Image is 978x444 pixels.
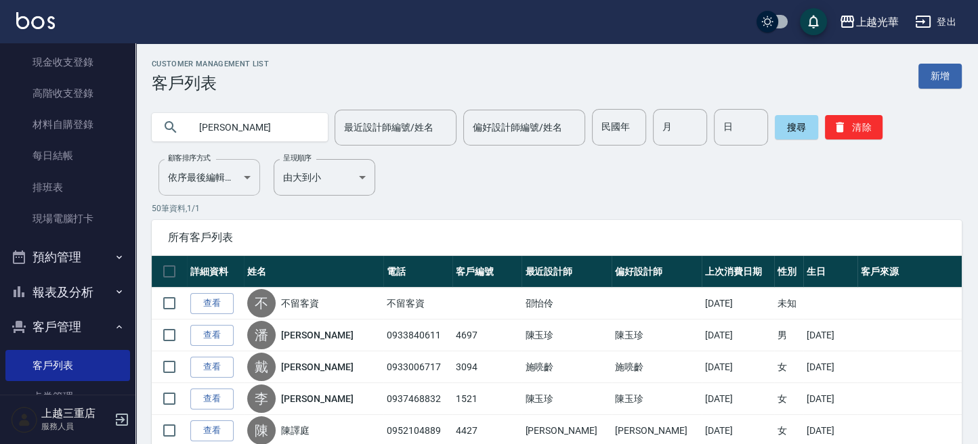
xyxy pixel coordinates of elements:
td: [DATE] [803,319,857,351]
label: 顧客排序方式 [168,153,211,163]
td: [DATE] [702,319,774,351]
button: 上越光華 [834,8,904,36]
th: 客戶編號 [452,256,522,288]
span: 所有客戶列表 [168,231,945,244]
a: 查看 [190,325,234,346]
td: 女 [774,383,803,415]
p: 服務人員 [41,420,110,432]
h3: 客戶列表 [152,74,269,93]
td: 陳玉珍 [522,383,612,415]
button: 清除 [825,115,883,139]
a: 卡券管理 [5,381,130,412]
th: 最近設計師 [522,256,612,288]
td: 陳玉珍 [612,319,702,351]
label: 呈現順序 [283,153,312,163]
th: 生日 [803,256,857,288]
div: 由大到小 [274,159,375,196]
td: 男 [774,319,803,351]
a: 新增 [918,64,962,89]
td: [DATE] [702,351,774,383]
a: [PERSON_NAME] [281,392,353,405]
div: 上越光華 [855,14,899,30]
td: 0933840611 [383,319,452,351]
th: 客戶來源 [857,256,962,288]
a: 查看 [190,388,234,409]
a: 查看 [190,357,234,378]
button: save [800,8,827,35]
div: 不 [247,289,276,317]
th: 偏好設計師 [612,256,702,288]
div: 戴 [247,353,276,381]
td: [DATE] [803,351,857,383]
a: 查看 [190,420,234,441]
button: 搜尋 [775,115,818,139]
a: 材料自購登錄 [5,109,130,140]
a: 現場電腦打卡 [5,203,130,234]
th: 性別 [774,256,803,288]
td: 施喨齡 [522,351,612,383]
button: 預約管理 [5,240,130,275]
button: 報表及分析 [5,275,130,310]
a: 陳譯庭 [281,424,310,437]
h5: 上越三重店 [41,407,110,420]
td: 陳玉珍 [612,383,702,415]
td: [DATE] [702,288,774,319]
td: 邵怡伶 [522,288,612,319]
div: 李 [247,384,276,413]
a: 高階收支登錄 [5,78,130,109]
td: 陳玉珍 [522,319,612,351]
td: 不留客資 [383,288,452,319]
td: 施喨齡 [612,351,702,383]
a: 不留客資 [281,296,319,310]
img: Person [11,406,38,433]
button: 登出 [910,9,962,35]
td: [DATE] [803,383,857,415]
th: 詳細資料 [187,256,244,288]
a: [PERSON_NAME] [281,360,353,374]
a: 客戶列表 [5,350,130,381]
a: [PERSON_NAME] [281,328,353,342]
th: 姓名 [244,256,383,288]
td: 1521 [452,383,522,415]
td: 0937468832 [383,383,452,415]
a: 查看 [190,293,234,314]
td: 4697 [452,319,522,351]
th: 電話 [383,256,452,288]
button: 客戶管理 [5,309,130,345]
a: 現金收支登錄 [5,47,130,78]
div: 潘 [247,321,276,349]
div: 依序最後編輯時間 [158,159,260,196]
td: 未知 [774,288,803,319]
p: 50 筆資料, 1 / 1 [152,202,962,215]
a: 每日結帳 [5,140,130,171]
td: 女 [774,351,803,383]
th: 上次消費日期 [702,256,774,288]
a: 排班表 [5,172,130,203]
img: Logo [16,12,55,29]
td: [DATE] [702,383,774,415]
input: 搜尋關鍵字 [190,109,317,146]
td: 3094 [452,351,522,383]
td: 0933006717 [383,351,452,383]
h2: Customer Management List [152,60,269,68]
